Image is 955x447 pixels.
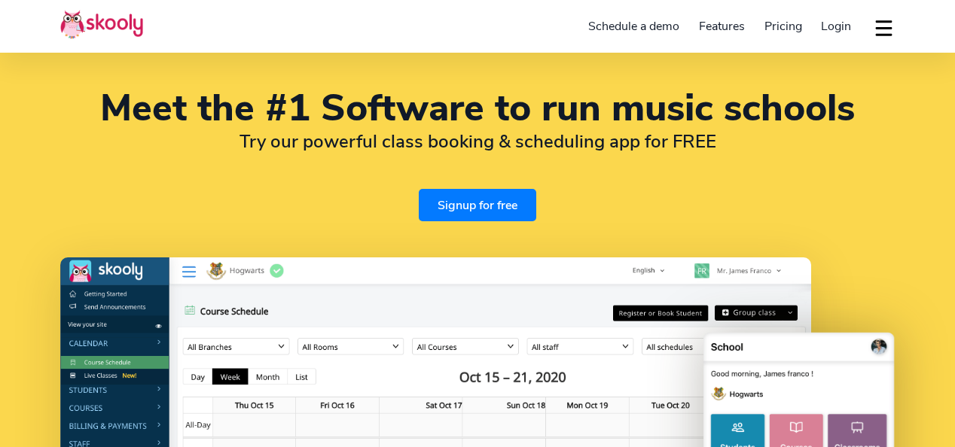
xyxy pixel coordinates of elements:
[60,90,895,126] h1: Meet the #1 Software to run music schools
[579,14,690,38] a: Schedule a demo
[419,189,536,221] a: Signup for free
[821,18,851,35] span: Login
[689,14,755,38] a: Features
[60,10,143,39] img: Skooly
[60,130,895,153] h2: Try our powerful class booking & scheduling app for FREE
[764,18,802,35] span: Pricing
[811,14,861,38] a: Login
[873,11,895,45] button: dropdown menu
[755,14,812,38] a: Pricing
